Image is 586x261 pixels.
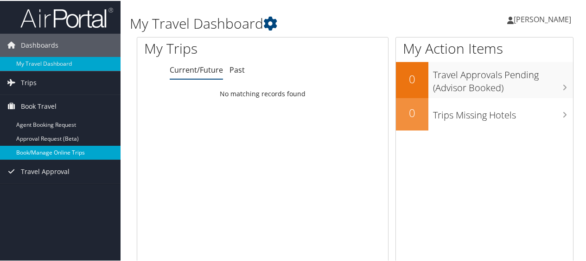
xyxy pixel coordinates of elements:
span: Book Travel [21,94,57,117]
h1: My Trips [144,38,277,57]
span: [PERSON_NAME] [514,13,571,24]
span: Travel Approval [21,159,70,182]
a: 0Travel Approvals Pending (Advisor Booked) [396,61,573,97]
a: Current/Future [170,64,223,74]
a: Past [229,64,245,74]
h2: 0 [396,104,428,120]
span: Dashboards [21,33,58,56]
td: No matching records found [137,85,388,101]
h1: My Action Items [396,38,573,57]
img: airportal-logo.png [20,6,113,28]
h3: Trips Missing Hotels [433,103,573,121]
span: Trips [21,70,37,93]
h1: My Travel Dashboard [130,13,430,32]
a: [PERSON_NAME] [507,5,580,32]
a: 0Trips Missing Hotels [396,97,573,130]
h2: 0 [396,70,428,86]
h3: Travel Approvals Pending (Advisor Booked) [433,63,573,93]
